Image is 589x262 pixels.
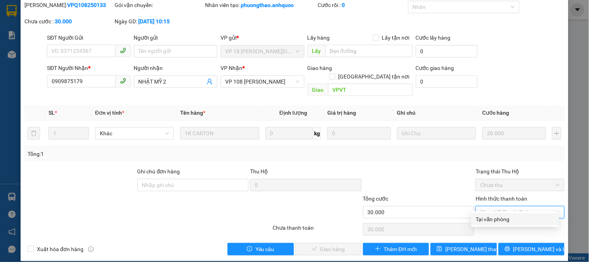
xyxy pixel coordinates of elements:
div: SĐT Người Gửi [47,33,130,42]
input: Cước giao hàng [416,75,478,88]
span: [PERSON_NAME] và In [513,245,568,253]
span: Lấy hàng [308,35,330,41]
span: plus [375,246,381,252]
span: SL [49,110,55,116]
span: Giao [308,84,328,96]
input: Dọc đường [328,84,413,96]
input: 0 [482,127,546,140]
span: Đơn vị tính [95,110,124,116]
span: Lấy tận nơi [379,33,413,42]
input: Dọc đường [325,45,413,57]
span: Yêu cầu [255,245,275,253]
b: 30.000 [55,18,72,24]
button: save[PERSON_NAME] thay đổi [431,243,497,255]
span: [PERSON_NAME] thay đổi [445,245,507,253]
span: Cước hàng [482,110,509,116]
span: Thu Hộ [250,168,268,175]
button: delete [28,127,40,140]
input: 0 [327,127,391,140]
span: VP Nhận [221,65,242,71]
span: [GEOGRAPHIC_DATA] tận nơi [335,72,413,81]
button: plus [552,127,561,140]
button: plusThêm ĐH mới [363,243,429,255]
span: printer [505,246,510,252]
div: Người nhận [134,64,217,72]
span: info-circle [88,246,94,252]
button: printer[PERSON_NAME] và In [499,243,565,255]
div: Tổng: 1 [28,150,228,158]
span: Khác [100,128,169,139]
span: save [437,246,442,252]
button: checkGiao hàng [295,243,361,255]
b: [DATE] 10:15 [139,18,170,24]
input: VD: Bàn, Ghế [180,127,259,140]
span: Thêm ĐH mới [384,245,417,253]
span: phone [120,47,126,54]
span: phone [120,78,126,84]
div: VP gửi [221,33,304,42]
span: VP 108 Lê Hồng Phong - Vũng Tàu [225,76,299,87]
b: 0 [342,2,345,8]
div: Chưa thanh toán [272,224,362,237]
span: Chưa thu [480,179,559,191]
div: [PERSON_NAME]: [24,1,113,9]
input: Ghi chú đơn hàng [137,179,249,191]
span: VP 18 Nguyễn Thái Bình - Quận 1 [225,45,299,57]
span: Lấy [308,45,325,57]
label: Cước giao hàng [416,65,454,71]
th: Ghi chú [394,105,479,121]
b: phuongthao.anhquoc [241,2,294,8]
label: Hình thức thanh toán [476,196,527,202]
span: user-add [207,79,213,85]
button: exclamation-circleYêu cầu [228,243,294,255]
div: Gói vận chuyển: [115,1,203,9]
div: Nhân viên tạo: [205,1,316,9]
span: Xuất hóa đơn hàng [34,245,87,253]
div: SĐT Người Nhận [47,64,130,72]
div: Ngày GD: [115,17,203,26]
span: Tên hàng [180,110,205,116]
span: Định lượng [280,110,307,116]
label: Cước lấy hàng [416,35,451,41]
span: Chọn HT Thanh Toán [480,206,559,218]
div: Người gửi [134,33,217,42]
input: Ghi Chú [397,127,476,140]
span: exclamation-circle [247,246,252,252]
label: Ghi chú đơn hàng [137,168,180,175]
div: Cước rồi : [318,1,407,9]
span: Tổng cước [363,196,389,202]
span: kg [313,127,321,140]
span: Giao hàng [308,65,332,71]
span: Giá trị hàng [327,110,356,116]
b: VPQ108250133 [67,2,106,8]
div: Trạng thái Thu Hộ [476,167,564,176]
div: Chưa cước : [24,17,113,26]
input: Cước lấy hàng [416,45,478,58]
div: Tại văn phòng [476,215,554,224]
